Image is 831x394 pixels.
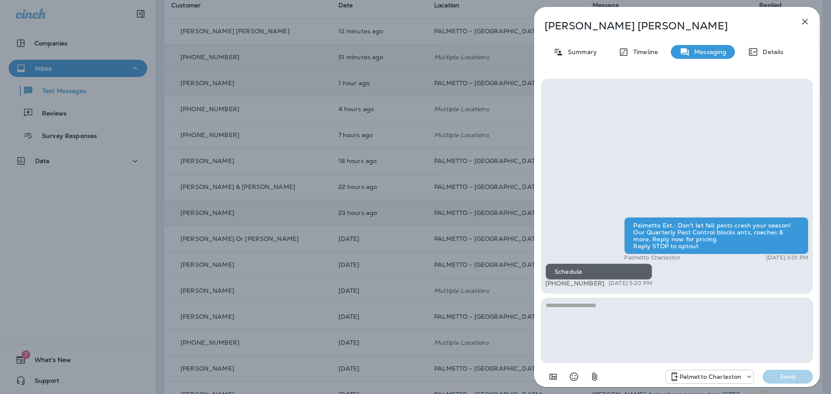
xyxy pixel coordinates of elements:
[624,217,808,254] div: Palmetto Ext.: Don't let fall pests crash your season! Our Quarterly Pest Control blocks ants, ro...
[629,48,658,55] p: Timeline
[666,372,754,382] div: +1 (843) 277-8322
[690,48,726,55] p: Messaging
[624,254,680,261] p: Palmetto Charleston
[544,368,562,385] button: Add in a premade template
[545,263,652,280] div: Schedule
[609,280,652,287] p: [DATE] 5:20 PM
[766,254,808,261] p: [DATE] 3:01 PM
[564,48,597,55] p: Summary
[544,20,781,32] p: [PERSON_NAME] [PERSON_NAME]
[680,373,742,380] p: Palmetto Charleston
[565,368,583,385] button: Select an emoji
[758,48,783,55] p: Details
[545,279,604,287] span: [PHONE_NUMBER]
